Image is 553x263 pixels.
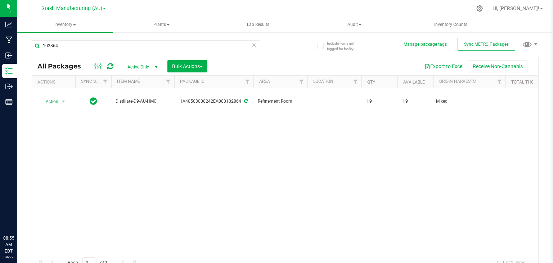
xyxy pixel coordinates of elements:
a: Filter [350,76,361,88]
span: 1.9 [402,98,429,105]
span: Plants [114,18,209,32]
a: Inventory Counts [403,17,499,32]
inline-svg: Reports [5,98,13,106]
span: Clear [252,40,257,50]
a: Origin Harvests [439,79,476,84]
a: Total THC% [511,80,537,85]
p: 09/29 [3,254,14,260]
span: Distillate-D9-AU-HMC [116,98,170,105]
a: Lab Results [210,17,306,32]
span: All Packages [37,62,88,70]
div: 1A40503000242EA000102864 [173,98,255,105]
a: Filter [494,76,505,88]
a: Filter [296,76,307,88]
iframe: Resource center [7,205,29,227]
div: Value 1: Mixed [436,98,503,105]
a: Area [259,79,270,84]
div: Actions [37,80,72,85]
a: Filter [162,76,174,88]
span: Sync METRC Packages [464,42,509,47]
div: Manage settings [475,5,484,12]
input: Search Package ID, Item Name, SKU, Lot or Part Number... [32,40,260,51]
span: Sync from Compliance System [243,99,248,104]
span: Action [39,97,59,107]
a: Filter [99,76,111,88]
inline-svg: Inbound [5,52,13,59]
a: Location [313,79,333,84]
span: Stash Manufacturing (AU) [41,5,102,12]
a: Package ID [180,79,204,84]
inline-svg: Outbound [5,83,13,90]
button: Export to Excel [420,60,468,72]
span: Hi, [PERSON_NAME]! [493,5,539,11]
button: Receive Non-Cannabis [468,60,527,72]
a: Sync Status [81,79,109,84]
span: Lab Results [237,22,279,28]
span: Inventory Counts [424,22,477,28]
a: Qty [367,80,375,85]
span: In Sync [90,96,97,106]
a: Plants [114,17,210,32]
span: Bulk Actions [172,63,203,69]
a: Inventory [17,17,113,32]
inline-svg: Analytics [5,21,13,28]
span: Include items not tagged for facility [327,41,363,52]
button: Manage package tags [404,41,447,48]
span: Refinement Room [258,98,303,105]
button: Sync METRC Packages [458,38,515,51]
a: Filter [242,76,253,88]
a: Item Name [117,79,140,84]
inline-svg: Inventory [5,67,13,75]
span: Audit [307,18,402,32]
a: Available [403,80,425,85]
span: 1.9 [366,98,393,105]
button: Bulk Actions [167,60,207,72]
span: select [59,97,68,107]
inline-svg: Manufacturing [5,36,13,44]
a: Audit [306,17,402,32]
p: 08:55 AM EDT [3,235,14,254]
